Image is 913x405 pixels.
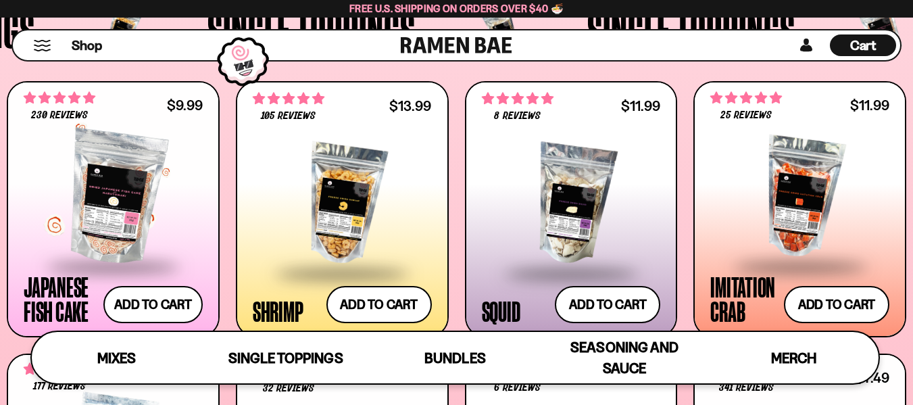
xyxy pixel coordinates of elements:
[621,99,660,112] div: $11.99
[32,332,201,383] a: Mixes
[24,275,97,323] div: Japanese Fish Cake
[710,275,777,323] div: Imitation Crab
[72,37,102,55] span: Shop
[24,360,95,378] span: 4.71 stars
[693,81,906,337] a: 4.88 stars 25 reviews $11.99 Imitation Crab Add to cart
[236,81,449,337] a: 4.90 stars 105 reviews $13.99 Shrimp Add to cart
[555,286,660,323] button: Add to cart
[494,383,540,394] span: 6 reviews
[72,34,102,56] a: Shop
[540,332,710,383] a: Seasoning and Sauce
[97,350,136,366] span: Mixes
[570,339,678,377] span: Seasoning and Sauce
[856,371,889,384] div: $7.49
[201,332,371,383] a: Single Toppings
[771,350,816,366] span: Merch
[719,383,774,394] span: 341 reviews
[7,81,220,337] a: 4.77 stars 230 reviews $9.99 Japanese Fish Cake Add to cart
[228,350,343,366] span: Single Toppings
[31,110,88,121] span: 230 reviews
[784,286,889,323] button: Add to cart
[494,111,540,122] span: 8 reviews
[424,350,485,366] span: Bundles
[261,111,316,122] span: 105 reviews
[482,299,520,323] div: Squid
[850,99,889,112] div: $11.99
[710,89,782,107] span: 4.88 stars
[103,286,203,323] button: Add to cart
[253,299,303,323] div: Shrimp
[326,286,432,323] button: Add to cart
[370,332,540,383] a: Bundles
[830,30,896,60] div: Cart
[167,99,203,112] div: $9.99
[33,381,86,392] span: 177 reviews
[33,40,51,51] button: Mobile Menu Trigger
[24,89,95,107] span: 4.77 stars
[349,2,564,15] span: Free U.S. Shipping on Orders over $40 🍜
[263,383,314,394] span: 32 reviews
[465,81,678,337] a: 4.75 stars 8 reviews $11.99 Squid Add to cart
[709,332,879,383] a: Merch
[850,37,877,53] span: Cart
[389,99,431,112] div: $13.99
[720,110,772,121] span: 25 reviews
[482,90,553,108] span: 4.75 stars
[253,90,324,108] span: 4.90 stars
